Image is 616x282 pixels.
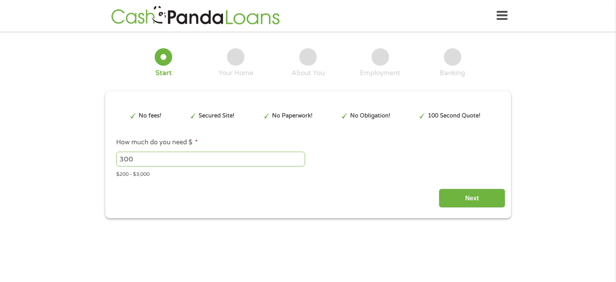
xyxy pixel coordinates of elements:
p: Secured Site! [199,112,234,120]
div: Employment [360,69,400,77]
label: How much do you need $ [116,138,198,147]
p: 100 Second Quote! [428,112,480,120]
p: No Obligation! [350,112,390,120]
p: No fees! [139,112,161,120]
div: Banking [440,69,465,77]
input: Next [439,189,505,208]
div: Your Home [218,69,253,77]
div: About You [291,69,325,77]
p: No Paperwork! [272,112,312,120]
div: Start [155,69,172,77]
div: $200 - $3,000 [116,168,499,179]
img: GetLoanNow Logo [109,5,282,27]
